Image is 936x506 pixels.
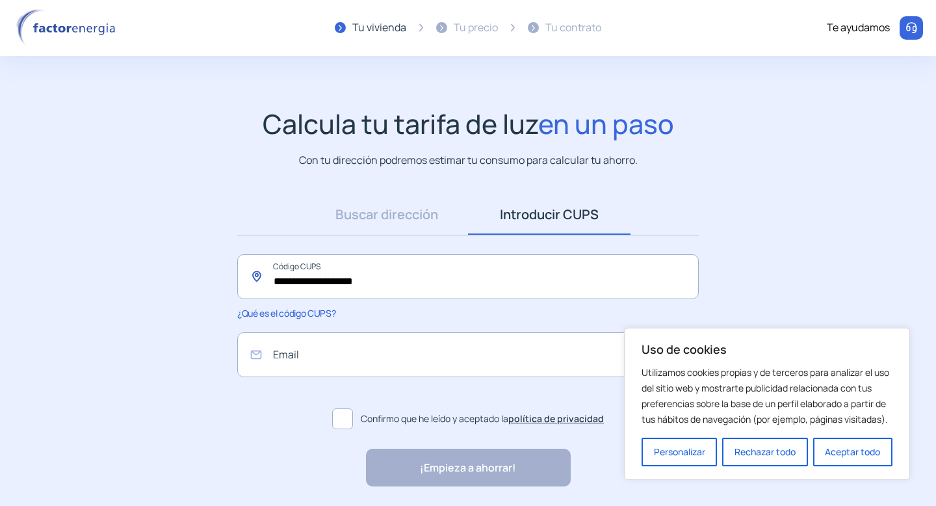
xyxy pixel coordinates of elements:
[237,307,335,319] span: ¿Qué es el código CUPS?
[642,365,892,427] p: Utilizamos cookies propias y de terceros para analizar el uso del sitio web y mostrarte publicida...
[508,412,604,425] a: política de privacidad
[263,108,674,140] h1: Calcula tu tarifa de luz
[722,438,807,466] button: Rechazar todo
[305,194,468,235] a: Buscar dirección
[468,194,630,235] a: Introducir CUPS
[13,9,123,47] img: logo factor
[642,438,717,466] button: Personalizar
[624,328,910,480] div: Uso de cookies
[352,20,406,36] div: Tu vivienda
[538,105,674,142] span: en un paso
[905,21,918,34] img: llamar
[299,152,638,168] p: Con tu dirección podremos estimar tu consumo para calcular tu ahorro.
[361,412,604,426] span: Confirmo que he leído y aceptado la
[642,341,892,357] p: Uso de cookies
[827,20,890,36] div: Te ayudamos
[545,20,601,36] div: Tu contrato
[454,20,498,36] div: Tu precio
[813,438,892,466] button: Aceptar todo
